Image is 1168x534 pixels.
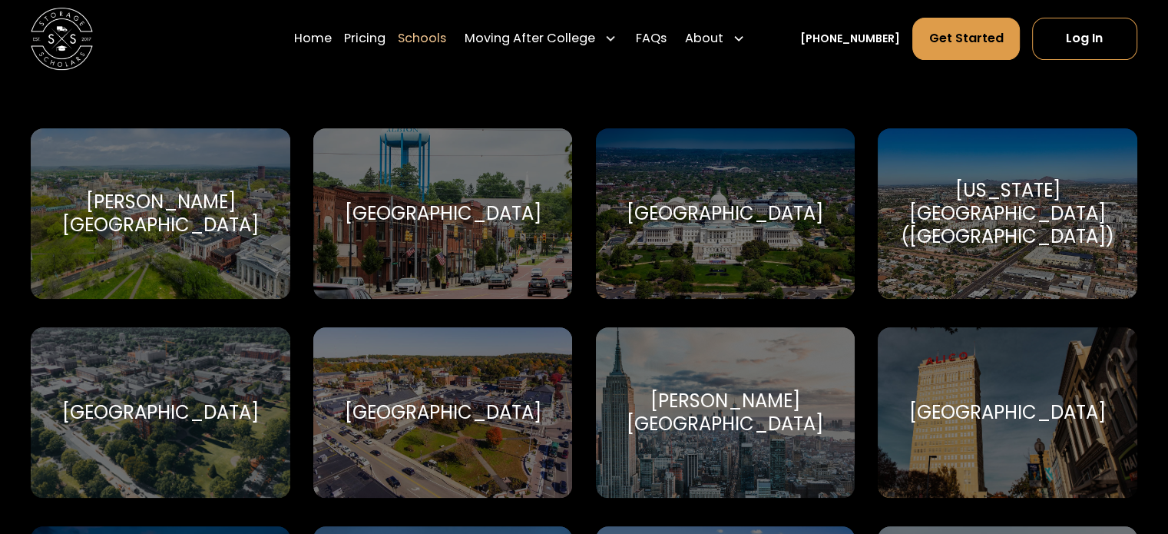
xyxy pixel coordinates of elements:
div: [GEOGRAPHIC_DATA] [62,401,259,424]
a: Go to selected school [313,327,572,498]
div: [GEOGRAPHIC_DATA] [345,202,541,225]
a: Go to selected school [31,128,290,299]
a: [PHONE_NUMBER] [800,31,900,47]
div: [GEOGRAPHIC_DATA] [345,401,541,424]
div: [GEOGRAPHIC_DATA] [627,202,823,225]
a: Schools [398,17,446,60]
a: Go to selected school [596,327,855,498]
div: [US_STATE][GEOGRAPHIC_DATA] ([GEOGRAPHIC_DATA]) [896,179,1118,249]
div: Moving After College [465,29,595,48]
div: About [679,17,751,60]
a: home [31,8,93,70]
div: [PERSON_NAME][GEOGRAPHIC_DATA] [49,191,271,237]
a: Go to selected school [878,327,1137,498]
a: FAQs [635,17,666,60]
div: Moving After College [458,17,623,60]
a: Home [294,17,332,60]
a: Go to selected school [31,327,290,498]
div: [PERSON_NAME][GEOGRAPHIC_DATA] [614,390,836,436]
a: Pricing [344,17,385,60]
a: Go to selected school [596,128,855,299]
img: Storage Scholars main logo [31,8,93,70]
div: About [685,29,723,48]
a: Go to selected school [313,128,572,299]
div: [GEOGRAPHIC_DATA] [909,401,1106,424]
a: Get Started [912,18,1019,59]
a: Log In [1032,18,1137,59]
a: Go to selected school [878,128,1137,299]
